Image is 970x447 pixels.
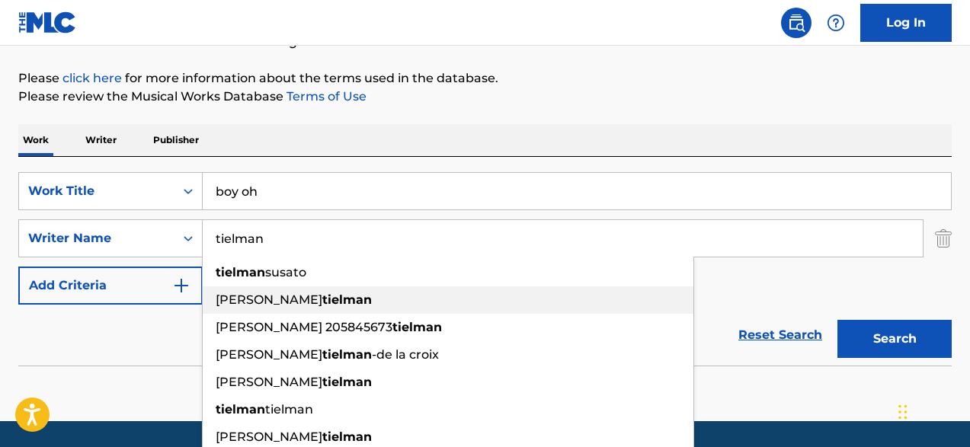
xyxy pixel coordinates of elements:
[781,8,812,38] a: Public Search
[216,320,392,334] span: [PERSON_NAME] 205845673
[28,182,165,200] div: Work Title
[81,124,121,156] p: Writer
[265,402,313,417] span: tielman
[827,14,845,32] img: help
[216,429,322,444] span: [PERSON_NAME]
[392,320,442,334] strong: tielman
[216,347,322,362] span: [PERSON_NAME]
[18,11,77,34] img: MLC Logo
[322,347,372,362] strong: tielman
[322,375,372,389] strong: tielman
[894,374,970,447] div: Chat-Widget
[62,71,122,85] a: click here
[894,374,970,447] iframe: Chat Widget
[837,320,952,358] button: Search
[821,8,851,38] div: Help
[28,229,165,247] div: Writer Name
[372,347,439,362] span: -de la croix
[787,14,805,32] img: search
[216,402,265,417] strong: tielman
[149,124,203,156] p: Publisher
[216,265,265,279] strong: tielman
[172,276,190,295] img: 9d2ae6d4665cec9f34b9.svg
[18,69,952,88] p: Please for more information about the terms used in the database.
[18,124,53,156] p: Work
[860,4,952,42] a: Log In
[322,292,372,307] strong: tielman
[216,375,322,389] span: [PERSON_NAME]
[265,265,306,279] span: susato
[731,318,830,352] a: Reset Search
[18,88,952,106] p: Please review the Musical Works Database
[322,429,372,444] strong: tielman
[18,172,952,366] form: Search Form
[216,292,322,307] span: [PERSON_NAME]
[935,219,952,257] img: Delete Criterion
[18,267,203,305] button: Add Criteria
[898,389,908,435] div: Ziehen
[283,89,367,104] a: Terms of Use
